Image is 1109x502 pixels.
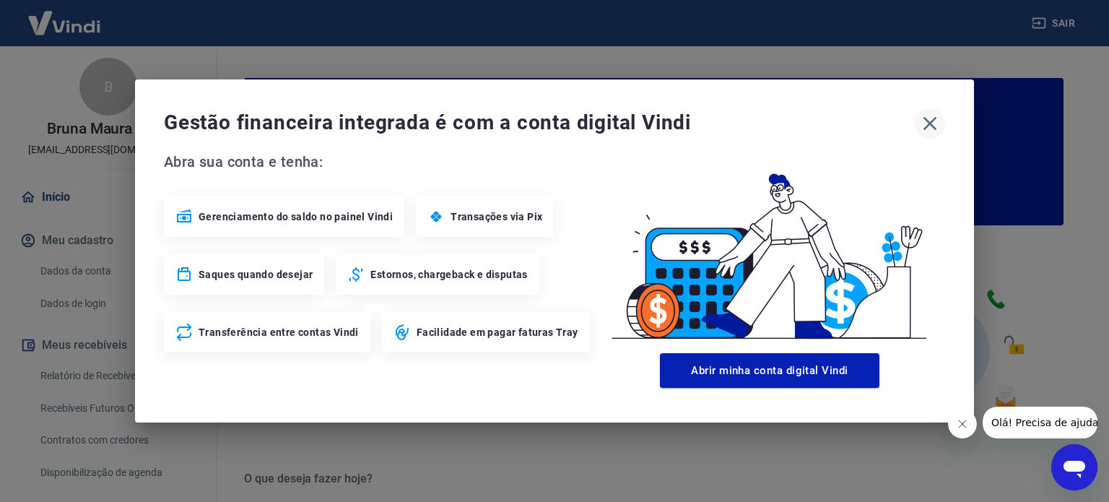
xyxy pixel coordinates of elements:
span: Transferência entre contas Vindi [199,325,359,339]
span: Abra sua conta e tenha: [164,150,594,173]
img: Good Billing [594,150,945,347]
span: Estornos, chargeback e disputas [370,267,527,282]
span: Gestão financeira integrada é com a conta digital Vindi [164,108,915,137]
span: Transações via Pix [451,209,542,224]
span: Saques quando desejar [199,267,313,282]
iframe: Mensagem da empresa [983,407,1097,438]
iframe: Fechar mensagem [948,410,977,438]
iframe: Botão para abrir a janela de mensagens [1051,444,1097,490]
span: Facilidade em pagar faturas Tray [417,325,578,339]
span: Olá! Precisa de ajuda? [9,10,121,22]
button: Abrir minha conta digital Vindi [660,353,879,388]
span: Gerenciamento do saldo no painel Vindi [199,209,393,224]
